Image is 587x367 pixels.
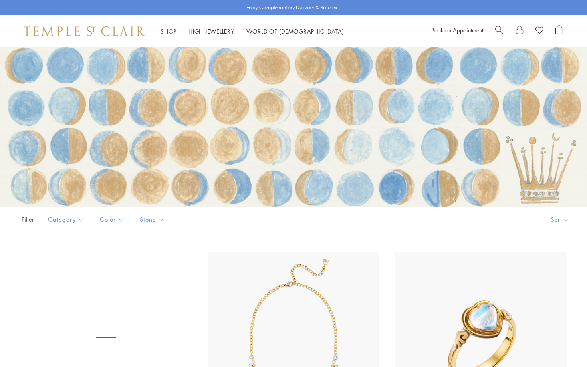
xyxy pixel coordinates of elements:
button: Category [42,210,90,228]
a: Open Shopping Bag [555,25,563,37]
p: Enjoy Complimentary Delivery & Returns [246,4,337,12]
button: Stone [134,210,170,228]
span: Color [96,214,130,224]
a: View Wishlist [535,25,543,37]
nav: Main navigation [161,26,344,36]
button: Show sort by [533,207,587,232]
img: Temple St. Clair [24,26,145,36]
a: World of [DEMOGRAPHIC_DATA]World of [DEMOGRAPHIC_DATA] [246,27,344,35]
a: ShopShop [161,27,176,35]
a: Search [495,25,504,37]
a: Book an Appointment [431,26,483,34]
a: High JewelleryHigh Jewellery [188,27,234,35]
button: Color [94,210,130,228]
span: Stone [136,214,170,224]
iframe: Gorgias live chat messenger [547,329,579,359]
span: Category [44,214,90,224]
